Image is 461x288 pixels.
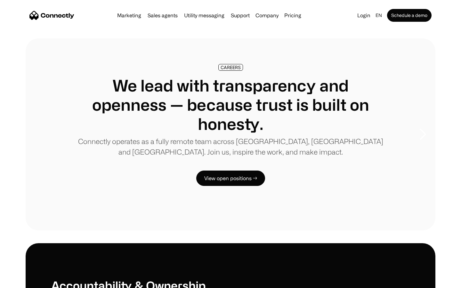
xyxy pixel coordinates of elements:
a: Sales agents [145,13,180,18]
a: Schedule a demo [387,9,432,22]
a: home [29,11,74,20]
div: carousel [26,38,435,230]
a: Pricing [282,13,304,18]
div: en [376,11,382,20]
a: Marketing [115,13,144,18]
h1: We lead with transparency and openness — because trust is built on honesty. [77,76,384,133]
ul: Language list [13,277,38,286]
a: Utility messaging [182,13,227,18]
div: 1 of 8 [26,38,435,230]
aside: Language selected: English [6,276,38,286]
div: en [373,11,386,20]
div: Company [254,11,280,20]
div: Company [255,11,279,20]
div: next slide [410,102,435,166]
a: View open positions → [196,171,265,186]
a: Login [355,11,373,20]
p: Connectly operates as a fully remote team across [GEOGRAPHIC_DATA], [GEOGRAPHIC_DATA] and [GEOGRA... [77,136,384,157]
a: Support [228,13,252,18]
div: CAREERS [221,65,241,70]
